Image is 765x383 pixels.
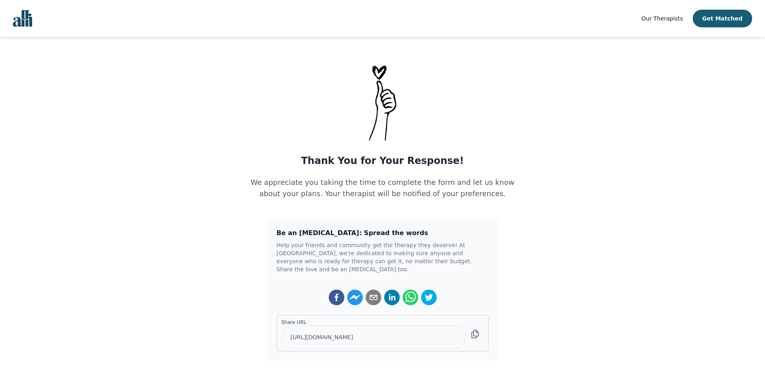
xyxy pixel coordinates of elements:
[402,289,418,305] button: whatsapp
[277,241,489,273] p: Help your friends and community get the therapy they deserve! At [GEOGRAPHIC_DATA], we're dedicat...
[365,289,381,305] button: email
[328,289,345,305] button: facebook
[13,10,32,27] img: alli logo
[693,10,752,27] button: Get Matched
[641,15,683,22] span: Our Therapists
[347,289,363,305] button: facebookmessenger
[277,228,489,238] h3: Be an [MEDICAL_DATA]: Spread the words
[384,289,400,305] button: linkedin
[421,289,437,305] button: twitter
[641,14,683,23] a: Our Therapists
[248,177,518,199] p: We appreciate you taking the time to complete the form and let us know about your plans. Your the...
[362,63,403,141] img: Thank-You-_1_uatste.png
[282,319,466,326] label: Share URL
[248,154,518,167] h1: Thank You for Your Response!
